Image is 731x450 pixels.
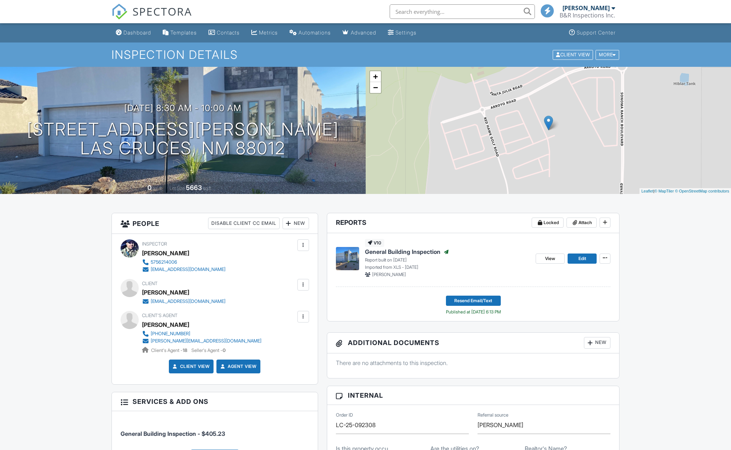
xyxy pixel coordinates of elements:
[142,298,226,305] a: [EMAIL_ADDRESS][DOMAIN_NAME]
[327,333,620,353] h3: Additional Documents
[142,241,167,247] span: Inspector
[654,189,674,193] a: © MapTiler
[142,313,178,318] span: Client's Agent
[223,348,226,353] strong: 0
[112,213,318,234] h3: People
[170,29,197,36] div: Templates
[351,29,376,36] div: Advanced
[113,26,154,40] a: Dashboard
[560,12,615,19] div: B&R Inspections Inc.
[142,319,189,330] a: [PERSON_NAME]
[142,266,226,273] a: [EMAIL_ADDRESS][DOMAIN_NAME]
[170,186,185,191] span: Lot Size
[142,330,261,337] a: [PHONE_NUMBER]
[553,50,593,60] div: Client View
[142,337,261,345] a: [PERSON_NAME][EMAIL_ADDRESS][DOMAIN_NAME]
[151,331,190,337] div: [PHONE_NUMBER]
[370,71,381,82] a: Zoom in
[142,248,189,259] div: [PERSON_NAME]
[478,412,508,418] label: Referral source
[151,338,261,344] div: [PERSON_NAME][EMAIL_ADDRESS][DOMAIN_NAME]
[142,259,226,266] a: 5756214006
[123,29,151,36] div: Dashboard
[675,189,729,193] a: © OpenStreetMap contributors
[577,29,616,36] div: Support Center
[151,299,226,304] div: [EMAIL_ADDRESS][DOMAIN_NAME]
[121,417,309,443] li: Service: General Building Inspection
[147,184,151,191] div: 0
[641,189,653,193] a: Leaflet
[217,29,240,36] div: Contacts
[153,186,163,191] span: sq. ft.
[563,4,610,12] div: [PERSON_NAME]
[596,50,619,60] div: More
[390,4,535,19] input: Search everything...
[259,29,278,36] div: Metrics
[142,281,158,286] span: Client
[219,363,256,370] a: Agent View
[151,259,177,265] div: 5756214006
[336,412,353,418] label: Order ID
[566,26,618,40] a: Support Center
[283,218,309,229] div: New
[395,29,417,36] div: Settings
[151,267,226,272] div: [EMAIL_ADDRESS][DOMAIN_NAME]
[160,26,200,40] a: Templates
[112,392,318,411] h3: Services & Add ons
[299,29,331,36] div: Automations
[151,348,188,353] span: Client's Agent -
[287,26,334,40] a: Automations (Basic)
[340,26,379,40] a: Advanced
[111,48,620,61] h1: Inspection Details
[124,103,241,113] h3: [DATE] 8:30 am - 10:00 am
[171,363,210,370] a: Client View
[206,26,243,40] a: Contacts
[584,337,610,349] div: New
[191,348,226,353] span: Seller's Agent -
[336,359,611,367] p: There are no attachments to this inspection.
[327,386,620,405] h3: Internal
[27,120,339,158] h1: [STREET_ADDRESS][PERSON_NAME] Las Cruces, NM 88012
[639,188,731,194] div: |
[111,4,127,20] img: The Best Home Inspection Software - Spectora
[552,52,595,57] a: Client View
[208,218,280,229] div: Disable Client CC Email
[186,184,202,191] div: 5663
[370,82,381,93] a: Zoom out
[121,430,225,437] span: General Building Inspection - $405.23
[203,186,212,191] span: sq.ft.
[183,348,187,353] strong: 18
[142,287,189,298] div: [PERSON_NAME]
[133,4,192,19] span: SPECTORA
[111,10,192,25] a: SPECTORA
[385,26,419,40] a: Settings
[248,26,281,40] a: Metrics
